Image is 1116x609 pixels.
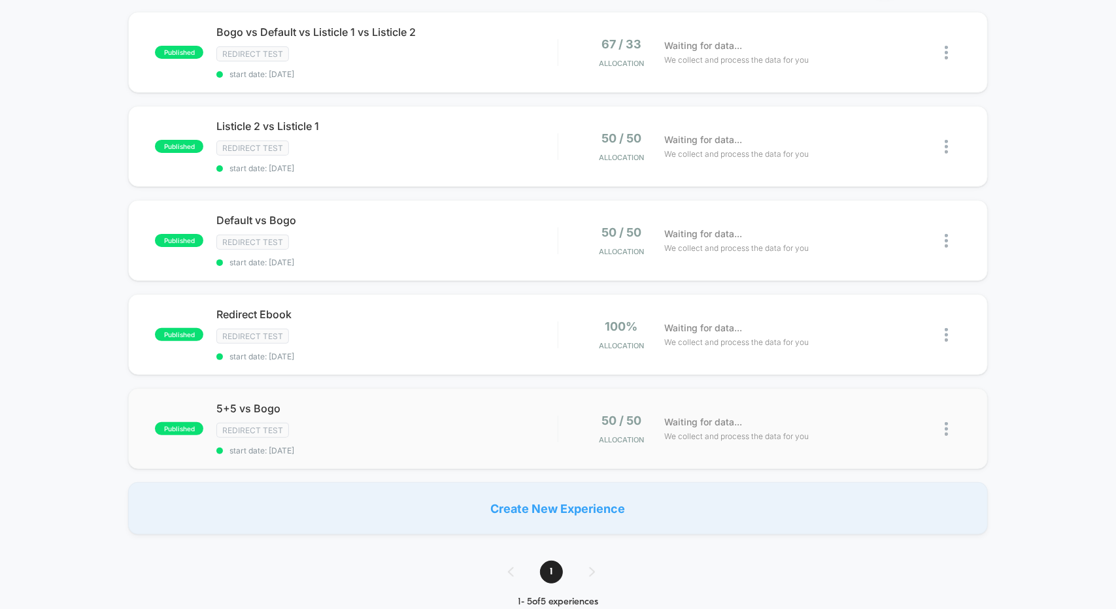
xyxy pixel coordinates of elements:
[155,46,203,59] span: published
[128,482,987,535] div: Create New Experience
[665,430,809,442] span: We collect and process the data for you
[665,242,809,254] span: We collect and process the data for you
[155,234,203,247] span: published
[665,133,743,147] span: Waiting for data...
[216,257,557,267] span: start date: [DATE]
[269,144,301,176] button: Play, NEW DEMO 2025-VEED.mp4
[495,597,621,608] div: 1 - 5 of 5 experiences
[665,227,743,241] span: Waiting for data...
[599,247,644,256] span: Allocation
[415,296,450,310] div: Duration
[945,234,948,248] img: close
[665,321,743,335] span: Waiting for data...
[155,422,203,435] span: published
[665,54,809,66] span: We collect and process the data for you
[383,296,413,310] div: Current time
[216,120,557,133] span: Listicle 2 vs Listicle 1
[665,148,809,160] span: We collect and process the data for you
[216,140,289,156] span: Redirect Test
[216,25,557,39] span: Bogo vs Default vs Listicle 1 vs Listicle 2
[665,415,743,429] span: Waiting for data...
[10,275,562,288] input: Seek
[601,131,641,145] span: 50 / 50
[216,235,289,250] span: Redirect Test
[155,328,203,341] span: published
[945,328,948,342] img: close
[665,39,743,53] span: Waiting for data...
[599,341,644,350] span: Allocation
[475,297,515,310] input: Volume
[540,561,563,584] span: 1
[945,46,948,59] img: close
[601,225,641,239] span: 50 / 50
[599,435,644,444] span: Allocation
[216,163,557,173] span: start date: [DATE]
[605,320,637,333] span: 100%
[665,336,809,348] span: We collect and process the data for you
[216,446,557,455] span: start date: [DATE]
[7,293,27,314] button: Play, NEW DEMO 2025-VEED.mp4
[216,308,557,321] span: Redirect Ebook
[216,46,289,61] span: Redirect Test
[216,352,557,361] span: start date: [DATE]
[945,422,948,436] img: close
[216,402,557,415] span: 5+5 vs Bogo
[601,37,641,51] span: 67 / 33
[216,423,289,438] span: Redirect Test
[216,214,557,227] span: Default vs Bogo
[155,140,203,153] span: published
[599,153,644,162] span: Allocation
[945,140,948,154] img: close
[599,59,644,68] span: Allocation
[216,69,557,79] span: start date: [DATE]
[601,414,641,427] span: 50 / 50
[216,329,289,344] span: Redirect Test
